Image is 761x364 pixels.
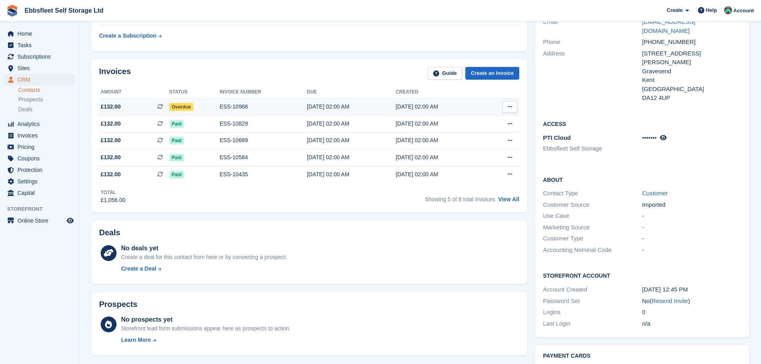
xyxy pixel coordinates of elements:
[706,6,717,14] span: Help
[396,120,484,128] div: [DATE] 02:00 AM
[307,103,396,111] div: [DATE] 02:00 AM
[543,175,741,183] h2: About
[4,118,75,130] a: menu
[642,246,741,255] div: -
[4,187,75,198] a: menu
[7,205,79,213] span: Storefront
[543,134,571,141] span: PTI Cloud
[543,120,741,128] h2: Access
[4,141,75,152] a: menu
[543,17,642,35] div: Email
[543,234,642,243] div: Customer Type
[220,170,307,179] div: ESS-10435
[4,74,75,85] a: menu
[17,51,65,62] span: Subscriptions
[642,308,741,317] div: 0
[18,86,75,94] a: Contacts
[642,76,741,85] div: Kent
[169,103,193,111] span: Overdue
[17,130,65,141] span: Invoices
[220,136,307,145] div: ESS-10689
[642,223,741,232] div: -
[543,212,642,221] div: Use Case
[4,153,75,164] a: menu
[650,297,690,304] span: ( )
[396,136,484,145] div: [DATE] 02:00 AM
[543,308,642,317] div: Logins
[396,86,484,99] th: Created
[642,85,741,94] div: [GEOGRAPHIC_DATA]
[543,271,741,279] h2: Storefront Account
[543,297,642,306] div: Password Set
[17,63,65,74] span: Sites
[4,40,75,51] a: menu
[642,93,741,103] div: DA12 4UP
[4,164,75,175] a: menu
[21,4,107,17] a: Ebbsfleet Self Storage Ltd
[220,153,307,162] div: ESS-10564
[99,86,169,99] th: Amount
[101,136,121,145] span: £132.00
[17,74,65,85] span: CRM
[642,190,668,196] a: Customer
[543,285,642,294] div: Account Created
[17,118,65,130] span: Analytics
[543,353,741,359] h2: Payment cards
[543,319,642,328] div: Last Login
[543,223,642,232] div: Marketing Source
[220,103,307,111] div: ESS-10966
[543,49,642,103] div: Address
[169,86,220,99] th: Status
[17,153,65,164] span: Coupons
[642,18,695,34] a: [EMAIL_ADDRESS][DOMAIN_NAME]
[18,105,75,114] a: Deals
[465,67,519,80] a: Create an Invoice
[121,324,291,333] div: Storefront lead form submissions appear here as prospects to action.
[642,49,741,67] div: [STREET_ADDRESS][PERSON_NAME]
[169,120,184,128] span: Paid
[642,319,741,328] div: n/a
[396,153,484,162] div: [DATE] 02:00 AM
[17,187,65,198] span: Capital
[99,67,131,80] h2: Invoices
[425,196,495,202] span: Showing 5 of 8 total invoices
[307,136,396,145] div: [DATE] 02:00 AM
[17,176,65,187] span: Settings
[642,234,741,243] div: -
[543,38,642,47] div: Phone
[220,86,307,99] th: Invoice number
[4,215,75,226] a: menu
[99,29,162,43] a: Create a Subscription
[6,5,18,17] img: stora-icon-8386f47178a22dfd0bd8f6a31ec36ba5ce8667c1dd55bd0f319d3a0aa187defe.svg
[652,297,688,304] a: Resend Invite
[220,120,307,128] div: ESS-10829
[17,28,65,39] span: Home
[642,212,741,221] div: -
[101,189,125,196] div: Total
[169,137,184,145] span: Paid
[4,51,75,62] a: menu
[642,297,741,306] div: No
[99,228,120,237] h2: Deals
[101,153,121,162] span: £132.00
[498,196,519,202] a: View All
[99,300,138,309] h2: Prospects
[4,28,75,39] a: menu
[642,200,741,210] div: Imported
[17,141,65,152] span: Pricing
[642,67,741,76] div: Gravesend
[121,253,287,261] div: Create a deal for this contact from here or by converting a prospect.
[121,336,151,344] div: Learn More
[733,7,754,15] span: Account
[307,153,396,162] div: [DATE] 02:00 AM
[667,6,683,14] span: Create
[396,103,484,111] div: [DATE] 02:00 AM
[642,134,657,141] span: •••••••
[543,200,642,210] div: Customer Source
[121,336,291,344] a: Learn More
[18,96,43,103] span: Prospects
[121,244,287,253] div: No deals yet
[169,154,184,162] span: Paid
[101,120,121,128] span: £132.00
[307,120,396,128] div: [DATE] 02:00 AM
